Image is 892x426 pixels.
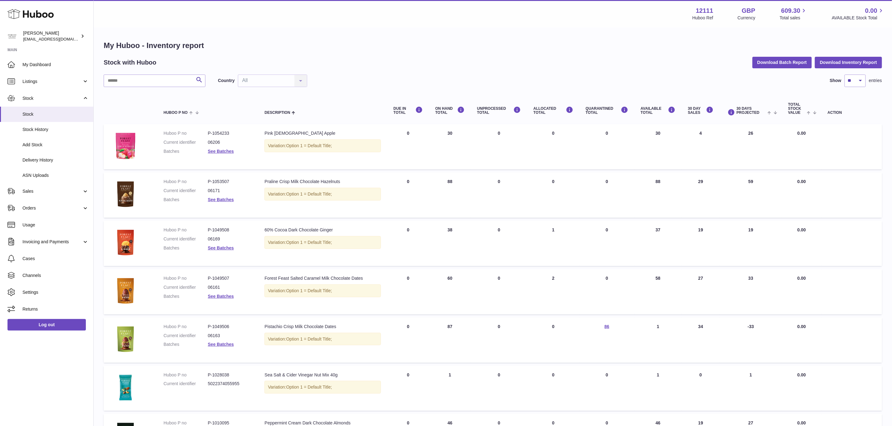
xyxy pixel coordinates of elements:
td: 88 [429,172,471,218]
div: Variation: [264,139,381,152]
dd: 06161 [208,284,252,290]
td: 34 [682,317,720,363]
img: internalAdmin-12111@internal.huboo.com [7,31,17,41]
div: 60% Cocoa Dark Chocolate Ginger [264,227,381,233]
td: 0 [471,221,527,266]
dt: Batches [164,293,208,299]
td: 0 [527,366,579,411]
div: AVAILABLE Total [641,106,676,115]
strong: 12111 [696,7,713,15]
span: Add Stock [22,142,89,148]
dt: Huboo P no [164,420,208,426]
span: 0 [606,372,608,377]
span: Option 1 = Default Title; [286,385,332,390]
td: 88 [634,172,682,218]
td: 4 [682,124,720,169]
dt: Huboo P no [164,372,208,378]
dt: Current identifier [164,333,208,339]
dd: P-1049508 [208,227,252,233]
dd: 06169 [208,236,252,242]
dd: 06163 [208,333,252,339]
span: Delivery History [22,157,89,163]
div: Action [828,111,876,115]
span: Total stock value [788,103,806,115]
td: 60 [429,269,471,314]
div: Praline Crisp Milk Chocolate Hazelnuts [264,179,381,185]
dd: P-1053507 [208,179,252,185]
img: product image [110,130,141,162]
dd: P-1010095 [208,420,252,426]
td: 58 [634,269,682,314]
img: product image [110,324,141,355]
dt: Huboo P no [164,227,208,233]
dt: Batches [164,197,208,203]
span: 0.00 [797,131,806,136]
span: Invoicing and Payments [22,239,82,245]
a: 0.00 AVAILABLE Stock Total [832,7,885,21]
img: product image [110,227,141,258]
dd: P-1049507 [208,275,252,281]
span: Settings [22,289,89,295]
div: Currency [738,15,756,21]
span: Option 1 = Default Title; [286,288,332,293]
span: Description [264,111,290,115]
div: QUARANTINED Total [586,106,628,115]
div: [PERSON_NAME] [23,30,79,42]
a: See Batches [208,149,234,154]
dt: Current identifier [164,284,208,290]
td: 0 [471,124,527,169]
td: 0 [387,317,429,363]
span: Usage [22,222,89,228]
span: Orders [22,205,82,211]
span: 0 [606,227,608,232]
td: 0 [527,124,579,169]
span: Channels [22,273,89,278]
span: 0.00 [797,227,806,232]
span: My Dashboard [22,62,89,68]
span: 0.00 [797,420,806,425]
span: Cases [22,256,89,262]
strong: GBP [742,7,755,15]
a: Log out [7,319,86,330]
span: Listings [22,79,82,85]
td: 1 [527,221,579,266]
a: See Batches [208,245,234,250]
td: 0 [471,317,527,363]
span: Stock [22,111,89,117]
img: product image [110,275,141,307]
td: 0 [387,269,429,314]
span: 0 [606,131,608,136]
div: Peppermint Cream Dark Chocolate Almonds [264,420,381,426]
a: See Batches [208,342,234,347]
img: product image [110,179,141,210]
button: Download Batch Report [752,57,812,68]
dt: Huboo P no [164,324,208,330]
a: See Batches [208,197,234,202]
dt: Current identifier [164,236,208,242]
span: 0.00 [865,7,877,15]
h1: My Huboo - Inventory report [104,41,882,51]
img: product image [110,372,141,403]
dd: 5022374055955 [208,381,252,387]
div: Pistachio Crisp Milk Chocolate Dates [264,324,381,330]
div: Pink [DEMOGRAPHIC_DATA] Apple [264,130,381,136]
span: Option 1 = Default Title; [286,191,332,196]
td: 33 [720,269,782,314]
td: 0 [527,172,579,218]
dt: Batches [164,245,208,251]
td: 29 [682,172,720,218]
td: 87 [429,317,471,363]
td: 1 [429,366,471,411]
td: 0 [387,221,429,266]
span: Total sales [780,15,807,21]
dt: Batches [164,148,208,154]
td: 19 [682,221,720,266]
div: Variation: [264,188,381,201]
span: 0.00 [797,324,806,329]
td: 0 [471,172,527,218]
span: AVAILABLE Stock Total [832,15,885,21]
td: 19 [720,221,782,266]
span: Option 1 = Default Title; [286,240,332,245]
div: Variation: [264,284,381,297]
td: 37 [634,221,682,266]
